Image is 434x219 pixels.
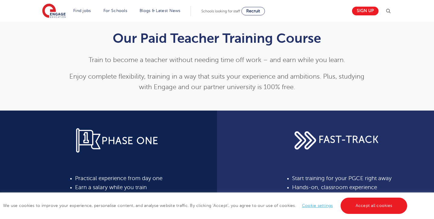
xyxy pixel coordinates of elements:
[140,8,181,13] a: Blogs & Latest News
[292,175,392,181] span: Start training for your PGCE right away
[302,203,333,208] a: Cookie settings
[241,7,265,15] a: Recruit
[352,7,379,15] a: Sign up
[69,73,364,91] span: Enjoy complete flexibility, training in a way that suits your experience and ambitions. Plus, stu...
[201,9,240,13] span: Schools looking for staff
[73,8,91,13] a: Find jobs
[3,203,409,208] span: We use cookies to improve your experience, personalise content, and analyse website traffic. By c...
[319,134,379,145] span: FAST-TRACK
[103,8,127,13] a: For Schools
[89,56,345,64] span: Train to become a teacher without needing time off work – and earn while you learn.
[292,184,377,190] span: Hands-on, classroom experience
[69,31,365,46] h1: Our Paid Teacher Training Course
[246,9,260,13] span: Recruit
[42,4,66,19] img: Engage Education
[102,136,159,146] span: PHASE ONE
[75,184,147,190] span: Earn a salary while you train
[341,198,407,214] a: Accept all cookies
[75,175,162,181] span: Practical experience from day one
